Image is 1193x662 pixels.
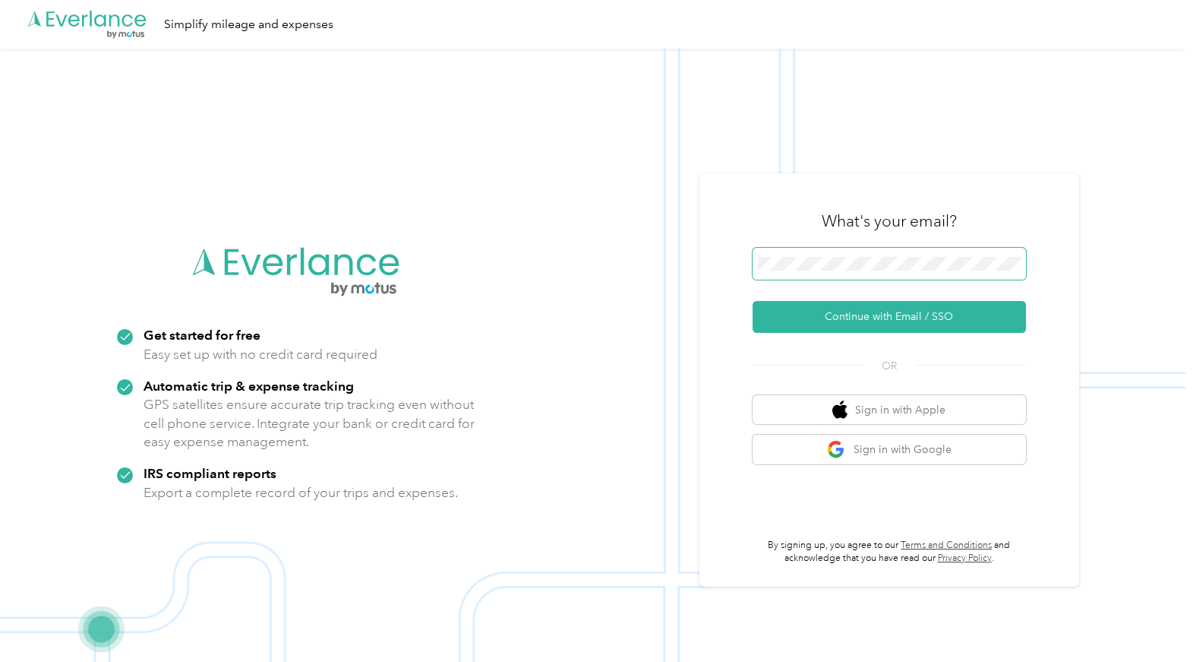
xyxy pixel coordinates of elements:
[938,553,992,564] a: Privacy Policy
[753,435,1026,464] button: google logoSign in with Google
[822,211,957,232] h3: What's your email?
[827,440,846,459] img: google logo
[144,395,475,451] p: GPS satellites ensure accurate trip tracking even without cell phone service. Integrate your bank...
[144,483,458,502] p: Export a complete record of your trips and expenses.
[832,401,847,420] img: apple logo
[863,358,916,374] span: OR
[753,301,1026,333] button: Continue with Email / SSO
[144,327,260,343] strong: Get started for free
[144,378,354,394] strong: Automatic trip & expense tracking
[753,395,1026,425] button: apple logoSign in with Apple
[753,539,1026,565] p: By signing up, you agree to our and acknowledge that you have read our .
[144,345,377,364] p: Easy set up with no credit card required
[901,540,992,551] a: Terms and Conditions
[164,15,333,34] div: Simplify mileage and expenses
[144,465,276,481] strong: IRS compliant reports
